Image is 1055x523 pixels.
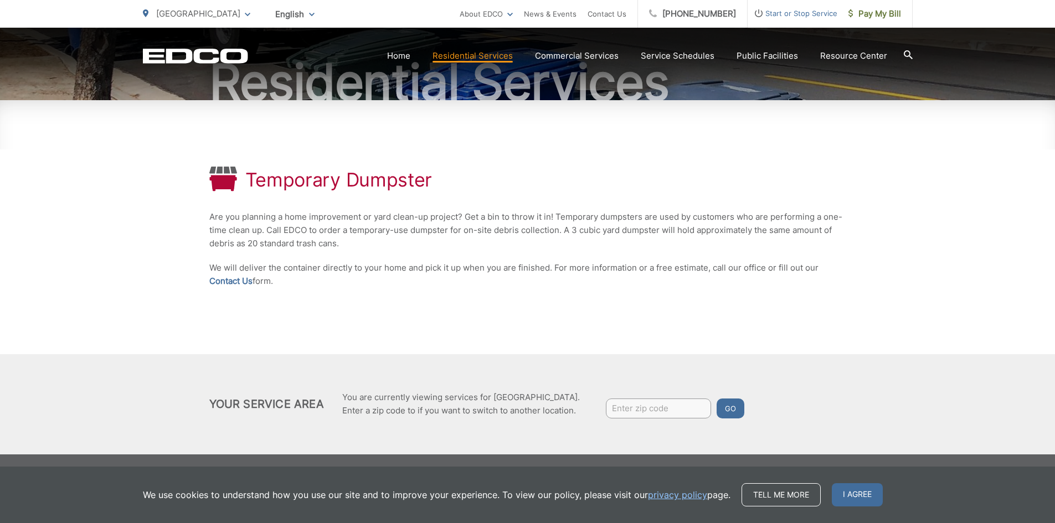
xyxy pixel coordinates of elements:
span: Pay My Bill [848,7,901,20]
a: Contact Us [209,275,253,288]
a: privacy policy [648,488,707,501]
span: I agree [832,483,883,506]
span: English [267,4,323,24]
p: We use cookies to understand how you use our site and to improve your experience. To view our pol... [143,488,730,501]
p: We will deliver the container directly to your home and pick it up when you are finished. For mor... [209,261,846,288]
span: [GEOGRAPHIC_DATA] [156,8,240,19]
a: Residential Services [433,49,513,63]
a: Commercial Services [535,49,619,63]
a: Tell me more [742,483,821,506]
a: EDCD logo. Return to the homepage. [143,48,248,64]
h2: Residential Services [143,55,913,110]
p: You are currently viewing services for [GEOGRAPHIC_DATA]. Enter a zip code to if you want to swit... [342,391,580,417]
p: Are you planning a home improvement or yard clean-up project? Get a bin to throw it in! Temporary... [209,210,846,250]
button: Go [717,398,744,418]
h2: Your Service Area [209,397,324,411]
a: Resource Center [820,49,887,63]
a: Service Schedules [641,49,714,63]
a: Contact Us [588,7,626,20]
a: News & Events [524,7,577,20]
input: Enter zip code [606,398,711,418]
a: Public Facilities [737,49,798,63]
h1: Temporary Dumpster [245,169,433,191]
a: About EDCO [460,7,513,20]
a: Home [387,49,410,63]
